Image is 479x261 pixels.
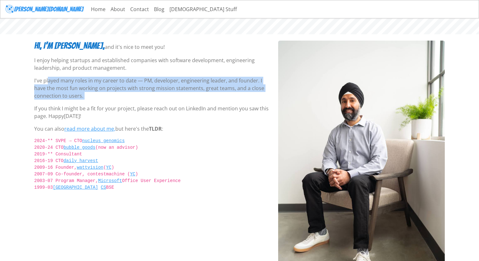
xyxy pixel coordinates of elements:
[34,125,271,133] p: You can also but here's the :
[149,125,162,132] span: TLDR
[34,41,105,51] h3: Hi, I’m [PERSON_NAME],
[98,178,122,183] a: Microsoft
[82,138,125,143] a: nucleus genomics
[34,77,271,100] p: I've played many roles in my career to date — PM, developer, engineering leader, and founder. I h...
[151,3,167,16] a: Blog
[63,158,98,163] a: daily harvest
[5,3,83,16] a: [PERSON_NAME][DOMAIN_NAME]
[108,3,128,16] a: About
[106,165,112,170] a: YC
[77,165,103,170] a: wattvision
[167,3,239,16] a: [DEMOGRAPHIC_DATA] Stuff
[53,185,98,190] a: [GEOGRAPHIC_DATA]
[130,172,135,177] a: YC
[64,125,115,132] a: read more about me,
[34,56,271,72] p: I enjoy helping startups and established companies with software development, engineering leaders...
[105,43,165,51] p: and it's nice to meet you!
[34,138,271,198] code: 2024-** SVPE → CTO 2020-24 CTO (now an advisor) 2019-** Consultant 2016-19 CTO 2009-16 Founder, (...
[64,113,80,120] span: [DATE]
[128,3,151,16] a: Contact
[63,145,95,150] a: bubble goods
[34,105,271,120] p: If you think I might be a fit for your project, please reach out on LinkedIn and mention you saw ...
[101,185,106,190] a: CS
[88,3,108,16] a: Home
